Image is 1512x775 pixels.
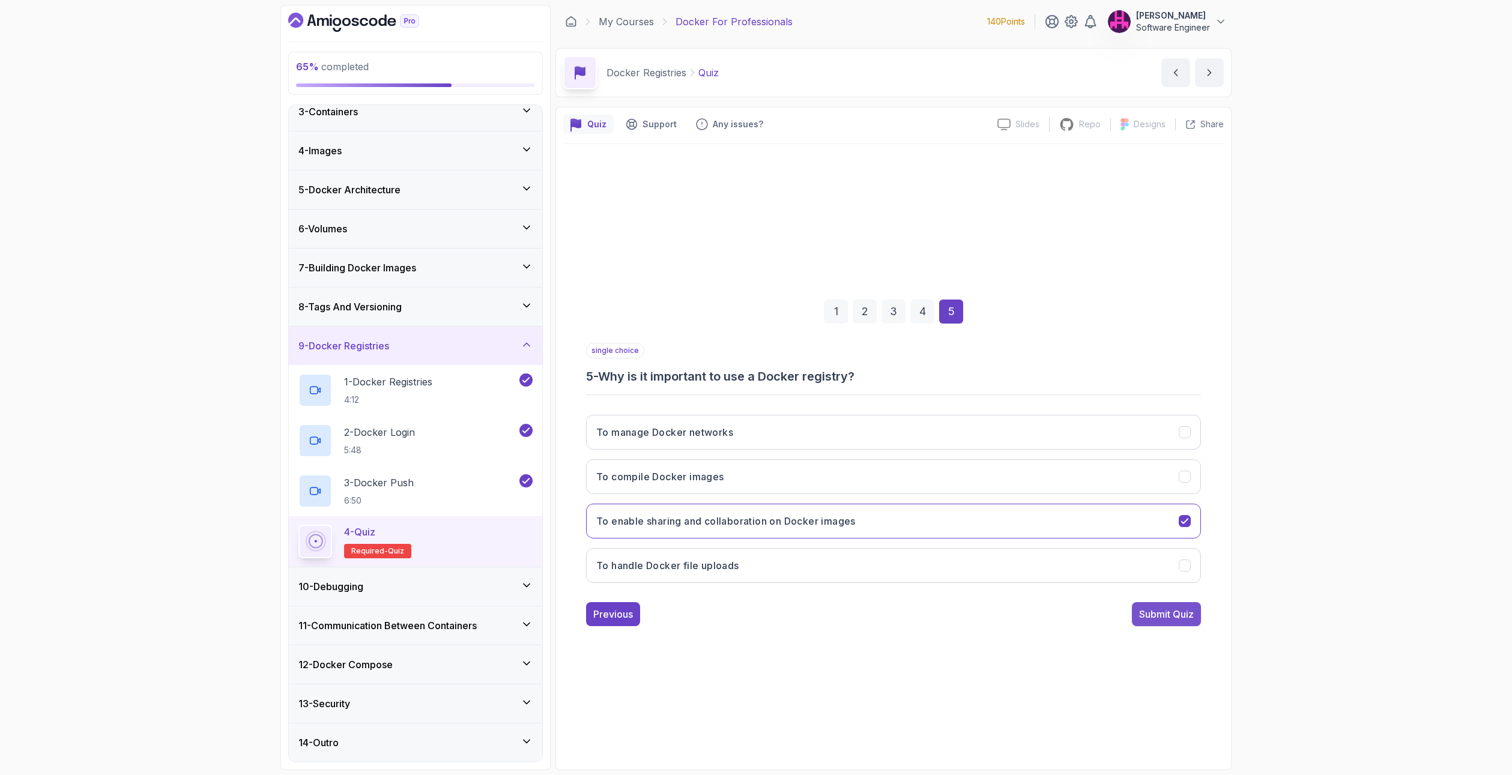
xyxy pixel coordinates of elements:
button: 8-Tags And Versioning [289,288,542,326]
span: completed [296,61,369,73]
div: 1 [824,300,848,324]
h3: 8 - Tags And Versioning [298,300,402,314]
button: next content [1195,58,1224,87]
h3: 9 - Docker Registries [298,339,389,353]
a: Dashboard [565,16,577,28]
button: 1-Docker Registries4:12 [298,373,533,407]
button: previous content [1161,58,1190,87]
h3: 4 - Images [298,143,342,158]
span: quiz [388,546,404,556]
p: 140 Points [987,16,1025,28]
p: Docker Registries [606,65,686,80]
button: 3-Docker Push6:50 [298,474,533,508]
button: 6-Volumes [289,210,542,248]
p: Software Engineer [1136,22,1210,34]
p: 4 - Quiz [344,525,375,539]
button: user profile image[PERSON_NAME]Software Engineer [1107,10,1227,34]
button: 5-Docker Architecture [289,170,542,209]
div: 5 [939,300,963,324]
p: 4:12 [344,394,432,406]
h3: 7 - Building Docker Images [298,261,416,275]
p: Designs [1134,118,1166,130]
p: Docker For Professionals [676,14,793,29]
button: 9-Docker Registries [289,327,542,365]
p: 5:48 [344,444,415,456]
h3: 5 - Docker Architecture [298,182,401,197]
button: Share [1175,118,1224,130]
span: Required- [351,546,388,556]
p: Any issues? [713,118,763,130]
h3: 12 - Docker Compose [298,657,393,672]
button: 10-Debugging [289,567,542,606]
button: 13-Security [289,684,542,723]
h3: 3 - Containers [298,104,358,119]
p: single choice [586,343,644,358]
p: 2 - Docker Login [344,425,415,439]
h3: 6 - Volumes [298,222,347,236]
h3: 11 - Communication Between Containers [298,618,477,633]
h3: 5 - Why is it important to use a Docker registry? [586,368,1201,385]
h3: To compile Docker images [596,469,724,484]
button: 2-Docker Login5:48 [298,424,533,457]
h3: 14 - Outro [298,735,339,750]
button: 14-Outro [289,723,542,762]
p: Repo [1079,118,1101,130]
p: [PERSON_NAME] [1136,10,1210,22]
h3: To handle Docker file uploads [596,558,739,573]
h3: To manage Docker networks [596,425,733,439]
button: 12-Docker Compose [289,645,542,684]
button: 3-Containers [289,92,542,131]
button: 4-Images [289,131,542,170]
button: 11-Communication Between Containers [289,606,542,645]
p: Quiz [698,65,719,80]
button: Feedback button [689,115,770,134]
h3: 13 - Security [298,696,350,711]
a: Dashboard [288,13,447,32]
button: 7-Building Docker Images [289,249,542,287]
button: 4-QuizRequired-quiz [298,525,533,558]
button: Previous [586,602,640,626]
div: 4 [910,300,934,324]
button: To handle Docker file uploads [586,548,1201,583]
button: To compile Docker images [586,459,1201,494]
button: To enable sharing and collaboration on Docker images [586,504,1201,538]
p: 3 - Docker Push [344,475,414,490]
a: My Courses [599,14,654,29]
p: Slides [1015,118,1039,130]
button: Support button [618,115,684,134]
p: Quiz [587,118,606,130]
p: 1 - Docker Registries [344,375,432,389]
h3: To enable sharing and collaboration on Docker images [596,514,856,528]
button: To manage Docker networks [586,415,1201,450]
div: Submit Quiz [1139,607,1194,621]
h3: 10 - Debugging [298,579,363,594]
button: Submit Quiz [1132,602,1201,626]
div: Previous [593,607,633,621]
p: Share [1200,118,1224,130]
p: 6:50 [344,495,414,507]
div: 3 [881,300,906,324]
p: Support [643,118,677,130]
img: user profile image [1108,10,1131,33]
div: 2 [853,300,877,324]
span: 65 % [296,61,319,73]
button: quiz button [563,115,614,134]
